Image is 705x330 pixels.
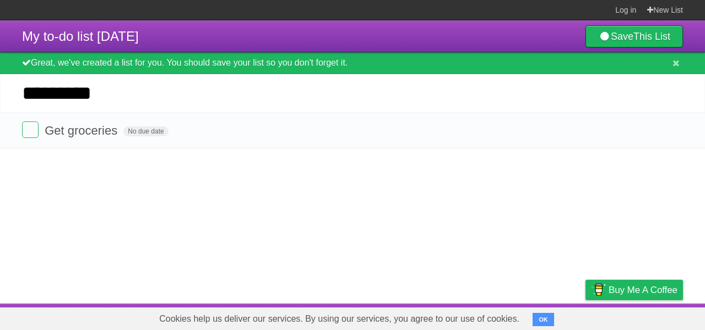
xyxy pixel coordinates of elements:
a: SaveThis List [585,25,683,47]
span: No due date [123,126,168,136]
button: OK [533,313,554,326]
a: Buy me a coffee [585,280,683,300]
a: Developers [475,306,520,327]
span: Cookies help us deliver our services. By using our services, you agree to our use of cookies. [148,308,530,330]
span: Buy me a coffee [609,280,677,300]
a: Privacy [571,306,600,327]
a: About [439,306,462,327]
b: This List [633,31,670,42]
a: Suggest a feature [614,306,683,327]
a: Terms [534,306,558,327]
span: Get groceries [45,124,120,137]
img: Buy me a coffee [591,280,606,299]
label: Done [22,121,39,138]
span: My to-do list [DATE] [22,29,139,44]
